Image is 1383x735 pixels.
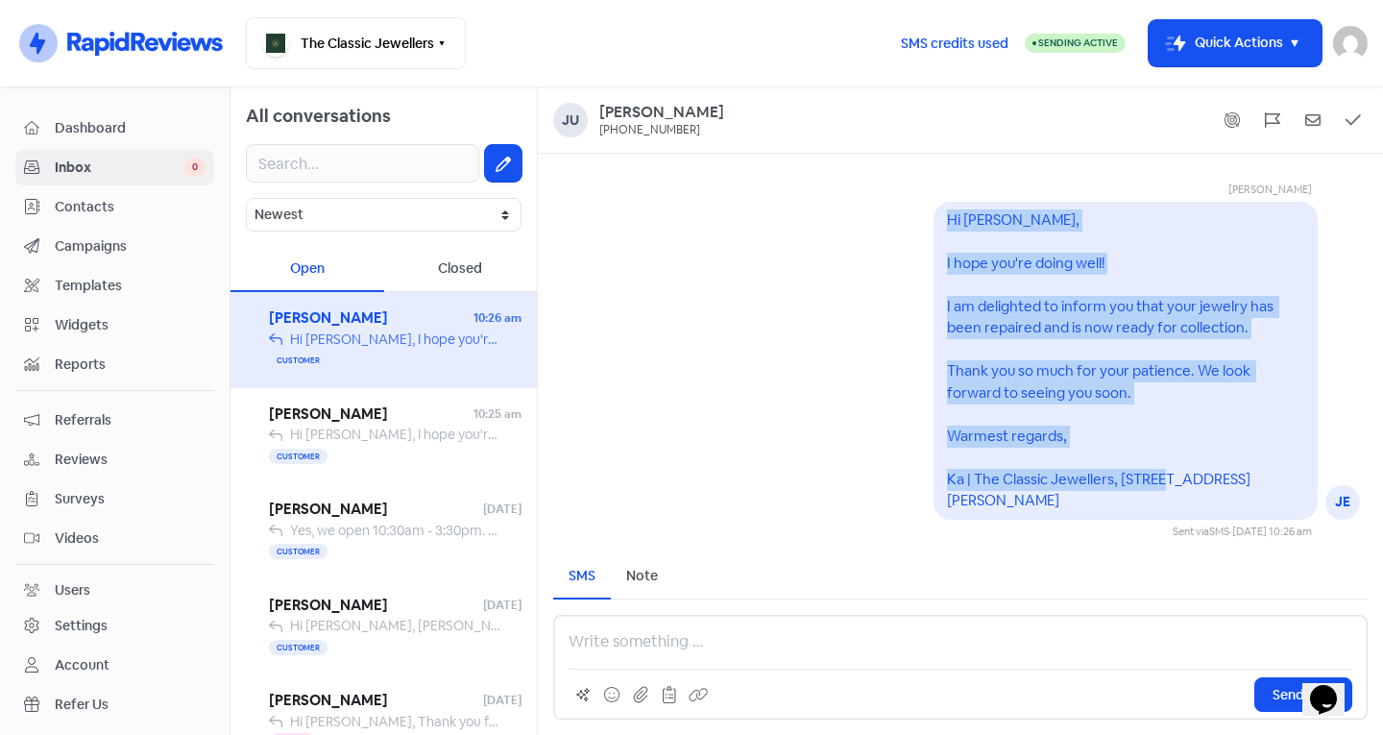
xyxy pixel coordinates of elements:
span: Inbox [55,158,184,178]
span: SMS credits used [901,34,1008,54]
span: Send SMS [1273,685,1334,705]
button: Send SMS [1254,677,1352,712]
span: Dashboard [55,118,206,138]
pre: Hi [PERSON_NAME], I hope you're doing well! I am delighted to inform you that your jewelry has be... [947,210,1276,510]
a: SMS credits used [885,32,1025,52]
a: Sending Active [1025,32,1126,55]
div: JE [1325,485,1360,520]
span: [DATE] [483,501,522,518]
span: [DATE] [483,597,522,614]
input: Search... [246,144,479,183]
a: Account [15,648,214,683]
span: Refer Us [55,695,206,715]
a: Settings [15,608,214,644]
span: [PERSON_NAME] [269,404,473,426]
div: Closed [384,247,538,292]
span: Reports [55,355,206,375]
span: Sent via · [1173,525,1232,538]
button: Flag conversation [1258,106,1287,135]
span: Templates [55,276,206,296]
span: Customer [269,353,328,368]
span: [PERSON_NAME] [269,595,483,617]
span: SMS [1209,525,1229,538]
a: Referrals [15,403,214,438]
div: Note [626,566,658,586]
img: User [1333,26,1368,61]
div: [PHONE_NUMBER] [599,123,700,138]
span: Widgets [55,315,206,335]
span: All conversations [246,105,391,127]
a: Inbox 0 [15,150,214,185]
a: Templates [15,268,214,304]
button: Mark as closed [1339,106,1368,135]
a: Widgets [15,307,214,343]
div: [PERSON_NAME] [989,182,1312,202]
span: Campaigns [55,236,206,257]
a: Reports [15,347,214,382]
a: Videos [15,521,214,556]
span: 10:26 am [473,309,522,327]
div: Users [55,580,90,600]
div: [DATE] 10:26 am [1232,524,1312,540]
span: Videos [55,528,206,549]
a: Surveys [15,481,214,517]
a: Users [15,573,214,608]
span: [PERSON_NAME] [269,690,483,712]
div: Open [230,247,384,292]
iframe: chat widget [1302,658,1364,716]
span: [DATE] [483,692,522,709]
span: Surveys [55,489,206,509]
a: Campaigns [15,229,214,264]
a: [PERSON_NAME] [599,103,724,123]
button: Mark as unread [1298,106,1327,135]
a: Refer Us [15,687,214,723]
span: Customer [269,640,328,655]
span: Contacts [55,197,206,217]
div: Settings [55,616,108,636]
span: Reviews [55,450,206,470]
button: Quick Actions [1149,20,1322,66]
span: Customer [269,449,328,464]
a: Dashboard [15,110,214,146]
div: SMS [569,566,595,586]
span: Yes, we open 10:30am - 3:30pm. Drop by anytime 😊 [290,522,610,539]
div: Ju [553,103,588,137]
span: Referrals [55,410,206,430]
span: 10:25 am [473,405,522,423]
span: [PERSON_NAME] [269,499,483,521]
span: 0 [184,158,206,177]
button: Show system messages [1218,106,1247,135]
button: The Classic Jewellers [246,17,466,69]
span: Customer [269,544,328,559]
a: Contacts [15,189,214,225]
div: Account [55,655,109,675]
a: Reviews [15,442,214,478]
span: Sending Active [1038,37,1118,49]
span: [PERSON_NAME] [269,307,473,330]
